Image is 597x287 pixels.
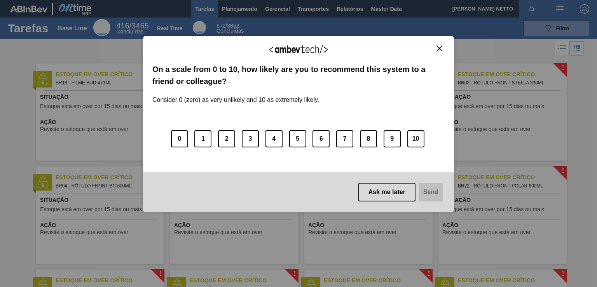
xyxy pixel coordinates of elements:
[242,130,259,147] button: 3
[171,130,188,147] button: 0
[218,130,235,147] button: 2
[152,63,445,87] label: On a scale from 0 to 10, how likely are you to recommend this system to a friend or colleague?
[360,130,377,147] button: 8
[436,45,442,51] img: Close
[434,45,445,52] button: Close
[407,130,424,147] button: 10
[265,130,283,147] button: 4
[358,183,415,201] button: Ask me later
[289,130,306,147] button: 5
[269,45,328,54] img: Logo Ambevtech
[152,87,319,103] label: Consider 0 (zero) as very unlikely and 10 as extremely likely.
[336,130,353,147] button: 7
[384,130,401,147] button: 9
[194,130,211,147] button: 1
[312,130,330,147] button: 6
